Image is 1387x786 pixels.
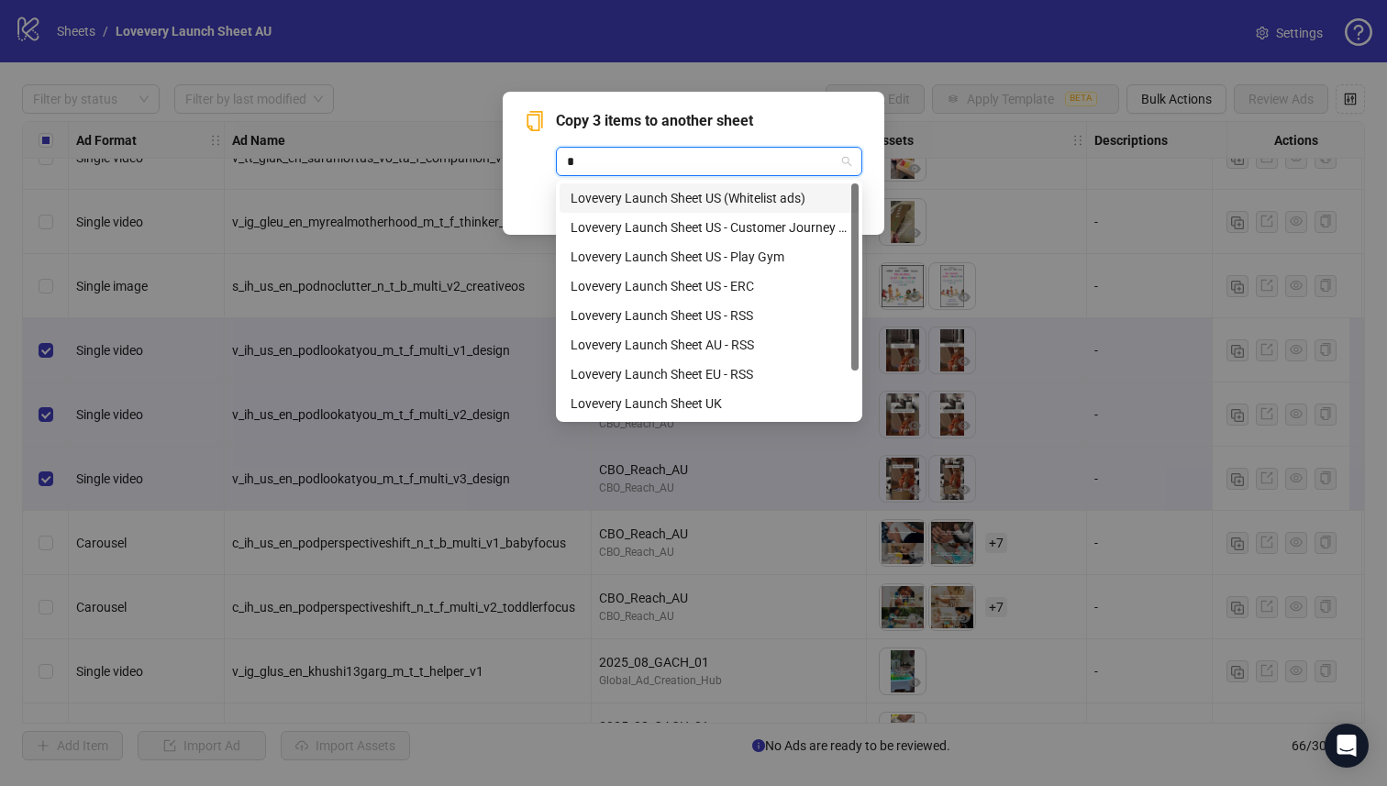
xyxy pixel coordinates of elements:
[1325,724,1369,768] div: Open Intercom Messenger
[560,271,859,301] div: Lovevery Launch Sheet US - ERC
[571,188,848,208] div: Lovevery Launch Sheet US (Whitelist ads)
[560,242,859,271] div: Lovevery Launch Sheet US - Play Gym
[560,330,859,360] div: Lovevery Launch Sheet AU - RSS
[571,247,848,267] div: Lovevery Launch Sheet US - Play Gym
[571,305,848,326] div: Lovevery Launch Sheet US - RSS
[571,276,848,296] div: Lovevery Launch Sheet US - ERC
[571,335,848,355] div: Lovevery Launch Sheet AU - RSS
[525,111,545,131] span: copy
[560,301,859,330] div: Lovevery Launch Sheet US - RSS
[560,360,859,389] div: Lovevery Launch Sheet EU - RSS
[571,217,848,238] div: Lovevery Launch Sheet US - Customer Journey Ads
[560,213,859,242] div: Lovevery Launch Sheet US - Customer Journey Ads
[556,110,862,132] span: Copy 3 items to another sheet
[571,364,848,384] div: Lovevery Launch Sheet EU - RSS
[571,393,848,414] div: Lovevery Launch Sheet UK
[560,183,859,213] div: Lovevery Launch Sheet US (Whitelist ads)
[560,389,859,418] div: Lovevery Launch Sheet UK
